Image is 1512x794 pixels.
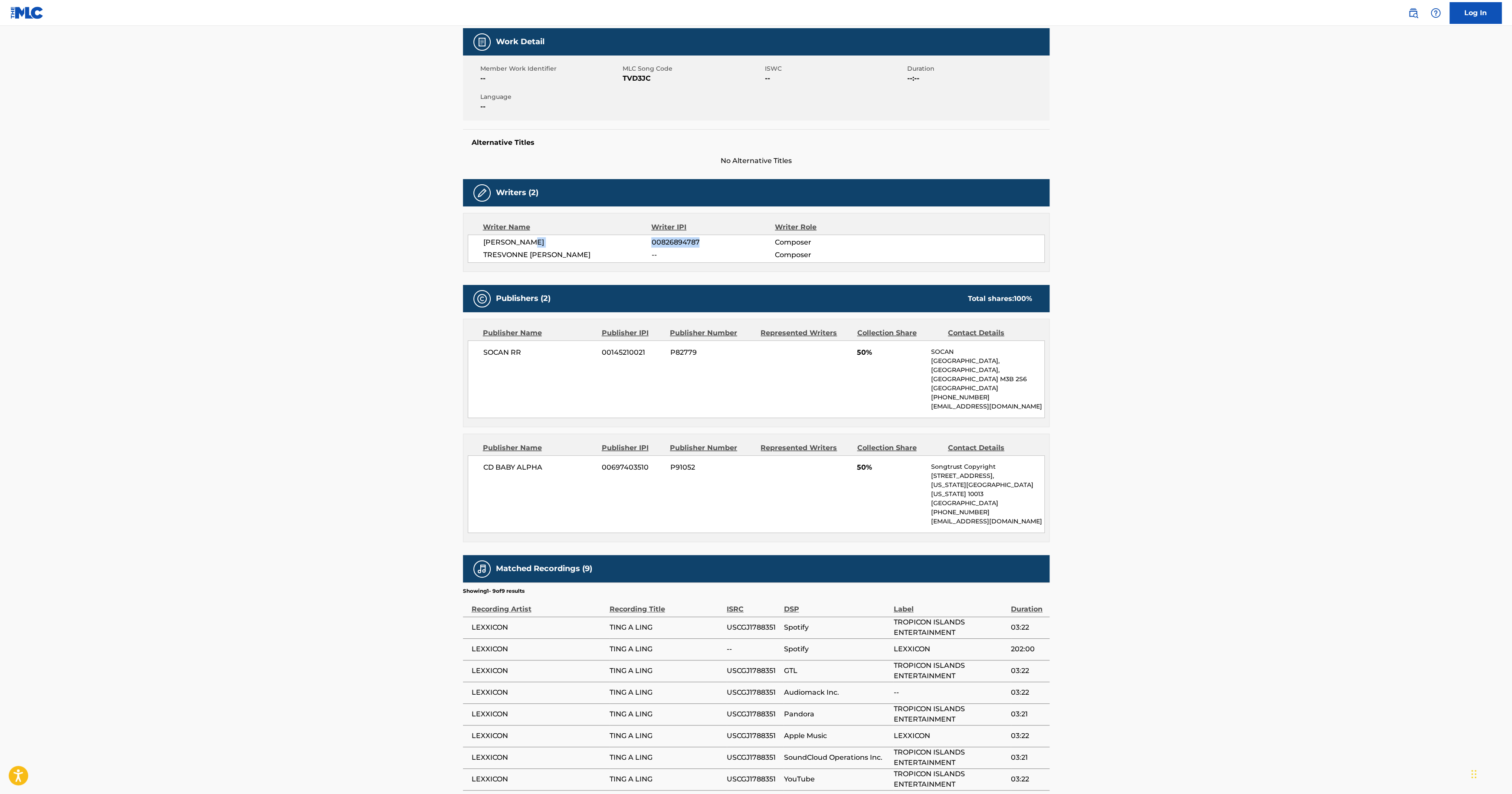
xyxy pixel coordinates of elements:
span: TROPICON ISLANDS ENTERTAINMENT [893,747,1006,768]
img: MLC Logo [10,7,44,19]
h5: Matched Recordings (9) [496,564,592,574]
span: 03:21 [1011,709,1045,719]
a: Log In [1450,2,1502,24]
span: 03:21 [1011,752,1045,763]
span: Spotify [784,622,889,633]
p: Showing 1 - 9 of 9 results [463,587,525,595]
div: Represented Writers [761,443,850,453]
span: TING A LING [610,752,722,763]
div: Contact Details [948,328,1032,338]
p: SOCAN [931,347,1044,356]
p: [STREET_ADDRESS], [931,471,1044,480]
span: Duration [907,64,1047,73]
span: GTL [784,666,889,676]
span: USCGJ1788351 [727,666,779,676]
a: Public Search [1404,4,1422,22]
span: 03:22 [1011,774,1045,784]
div: Recording Title [610,595,722,614]
h5: Alternative Titles [472,138,1041,147]
span: -- [480,101,620,112]
span: TRESVONNE [PERSON_NAME] [483,250,652,260]
div: Publisher Name [483,443,595,453]
div: Writer IPI [651,222,775,232]
span: P82779 [670,347,754,358]
span: TING A LING [610,666,722,676]
span: -- [480,73,620,84]
div: Widget de chat [1469,752,1512,794]
div: Represented Writers [761,328,850,338]
span: P91052 [670,462,754,473]
span: LEXXICON [472,752,605,763]
p: [PHONE_NUMBER] [931,393,1044,402]
span: --:-- [907,73,1047,84]
span: [PERSON_NAME] [483,237,652,248]
span: TVD3JC [623,73,763,84]
span: 03:22 [1011,731,1045,741]
span: -- [893,687,1006,698]
span: TING A LING [610,622,722,633]
span: LEXXICON [472,687,605,698]
span: Audiomack Inc. [784,687,889,698]
div: Help [1427,4,1444,22]
span: 202:00 [1011,644,1045,654]
p: [PHONE_NUMBER] [931,508,1044,517]
span: USCGJ1788351 [727,687,779,698]
span: 100 % [1014,294,1032,303]
span: -- [651,250,774,260]
span: 50% [857,462,924,473]
span: LEXXICON [472,731,605,741]
span: USCGJ1788351 [727,622,779,633]
div: Total shares: [968,294,1032,304]
iframe: Chat Widget [1469,752,1512,794]
span: SOCAN RR [483,347,596,358]
span: 03:22 [1011,666,1045,676]
span: Pandora [784,709,889,719]
span: CD BABY ALPHA [483,462,596,473]
h5: Publishers (2) [496,294,551,304]
p: [GEOGRAPHIC_DATA] [931,499,1044,508]
span: Language [480,92,620,101]
p: [US_STATE][GEOGRAPHIC_DATA][US_STATE] 10013 [931,480,1044,499]
div: Publisher IPI [602,443,663,453]
h5: Work Detail [496,37,544,47]
span: USCGJ1788351 [727,709,779,719]
span: TING A LING [610,709,722,719]
span: -- [765,73,905,84]
img: help [1430,8,1441,18]
span: TROPICON ISLANDS ENTERTAINMENT [893,617,1006,638]
span: 03:22 [1011,622,1045,633]
div: Writer Name [483,222,652,232]
span: TROPICON ISLANDS ENTERTAINMENT [893,769,1006,790]
div: Writer Role [775,222,887,232]
p: [GEOGRAPHIC_DATA], [GEOGRAPHIC_DATA] M3B 2S6 [931,366,1044,384]
span: LEXXICON [472,709,605,719]
span: LEXXICON [893,731,1006,741]
p: Songtrust Copyright [931,462,1044,471]
span: Apple Music [784,731,889,741]
span: -- [727,644,779,654]
img: Publishers [477,294,487,304]
span: YouTube [784,774,889,784]
div: Contact Details [948,443,1032,453]
div: Publisher Name [483,328,595,338]
span: Spotify [784,644,889,654]
div: Publisher Number [670,328,754,338]
span: LEXXICON [893,644,1006,654]
p: [GEOGRAPHIC_DATA], [931,356,1044,366]
span: 00826894787 [651,237,774,248]
div: Arrastrar [1471,761,1476,787]
span: Composer [775,250,887,260]
div: Recording Artist [472,595,605,614]
span: Composer [775,237,887,248]
div: DSP [784,595,889,614]
p: [EMAIL_ADDRESS][DOMAIN_NAME] [931,402,1044,411]
img: Work Detail [477,37,487,47]
span: TING A LING [610,687,722,698]
span: No Alternative Titles [463,156,1050,166]
span: LEXXICON [472,622,605,633]
span: USCGJ1788351 [727,752,779,763]
span: TING A LING [610,644,722,654]
span: TING A LING [610,774,722,784]
span: 50% [857,347,924,358]
span: TING A LING [610,731,722,741]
